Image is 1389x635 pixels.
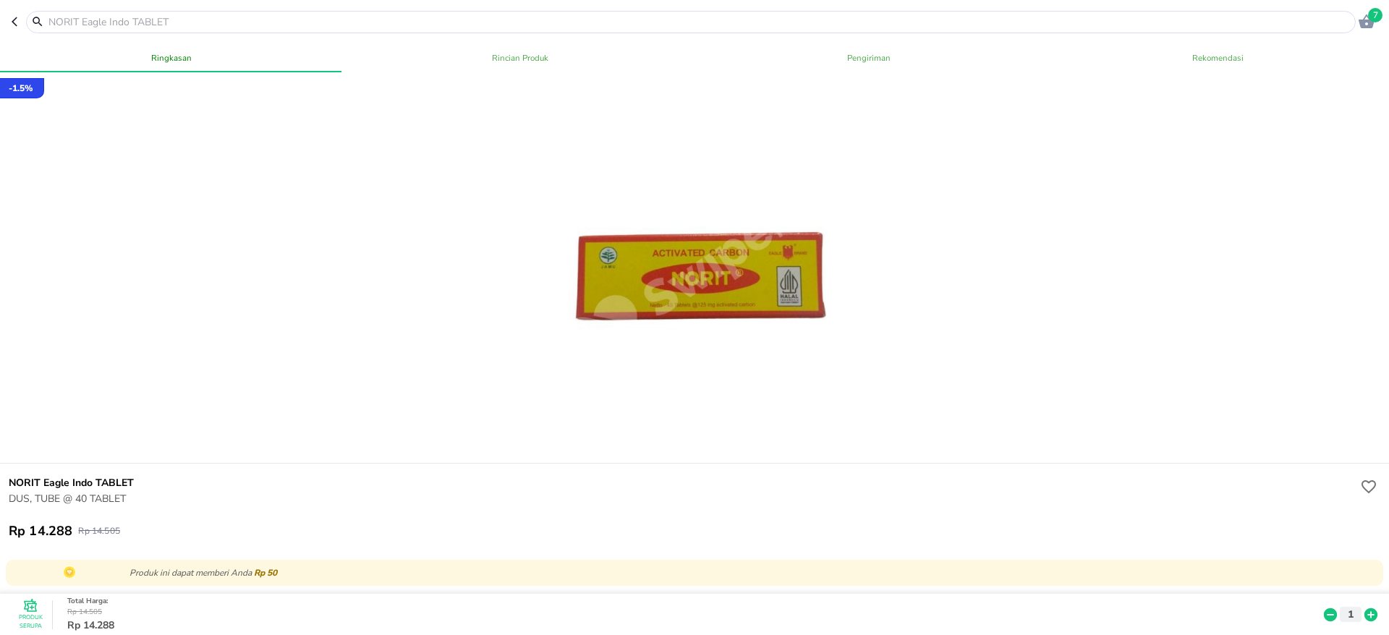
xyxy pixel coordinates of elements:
span: Pengiriman [703,51,1035,65]
span: 7 [1368,8,1382,22]
span: Rincian Produk [354,51,686,65]
p: Rp 14.505 [78,525,119,537]
span: Rekomendasi [1052,51,1383,65]
p: Produk Serupa [16,613,45,631]
h6: NORIT Eagle Indo TABLET [9,475,1357,491]
p: Produk ini dapat memberi Anda [129,566,1373,579]
span: Rp 50 [254,567,277,579]
p: Rp 14.505 [67,607,1321,618]
input: NORIT Eagle Indo TABLET [47,14,1352,30]
p: Rp 14.288 [67,618,1321,633]
button: 1 [1340,607,1362,622]
button: Produk Serupa [16,600,45,629]
p: DUS, TUBE @ 40 TABLET [9,491,1357,506]
span: Ringkasan [6,51,337,65]
p: Total Harga : [67,596,1321,607]
p: 1 [1344,607,1357,622]
button: 7 [1356,11,1377,33]
p: - 1.5 % [9,82,33,95]
p: Rp 14.288 [9,522,72,540]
